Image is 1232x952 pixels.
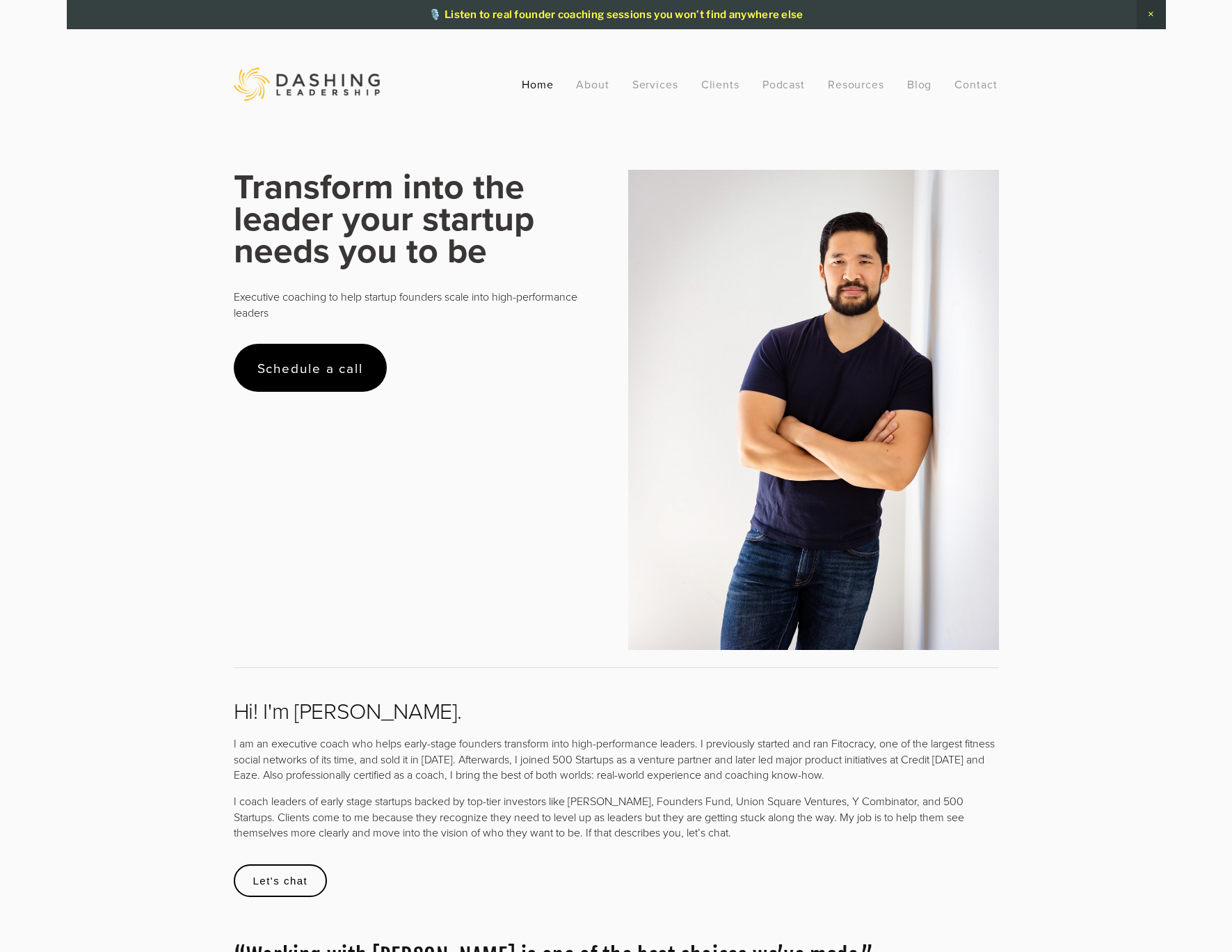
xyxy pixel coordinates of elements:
[954,72,998,97] a: Contact
[234,793,999,840] p: I coach leaders of early stage startups backed by top-tier investors like [PERSON_NAME], Founders...
[576,72,609,97] a: About
[234,68,380,101] img: Dashing Leadership
[701,72,740,97] a: Clients
[234,697,999,724] h2: Hi! I'm [PERSON_NAME].
[632,72,679,97] a: Services
[234,864,328,897] a: Let's chat
[234,736,999,782] p: I am an executive coach who helps early-stage founders transform into high-performance leaders. I...
[828,77,885,92] a: Resources
[522,72,554,97] a: Home
[762,72,806,97] a: Podcast
[234,344,387,392] a: Schedule a call
[234,161,543,275] strong: Transform into the leader your startup needs you to be
[907,72,932,97] a: Blog
[234,289,605,320] p: Executive coaching to help startup founders scale into high-performance leaders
